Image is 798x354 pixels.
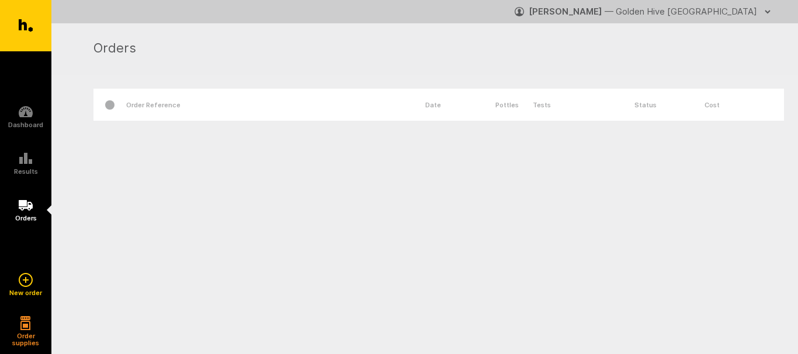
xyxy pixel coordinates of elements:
strong: [PERSON_NAME] [529,6,602,17]
h5: New order [9,289,42,296]
div: Pottles [495,89,533,121]
div: Order Reference [126,89,425,121]
h5: Dashboard [8,121,43,128]
h1: Orders [93,38,770,59]
div: Cost [705,89,751,121]
div: Tests [533,89,634,121]
button: [PERSON_NAME] — Golden Hive [GEOGRAPHIC_DATA] [515,2,775,21]
span: — Golden Hive [GEOGRAPHIC_DATA] [605,6,757,17]
div: Status [634,89,705,121]
h5: Orders [15,215,37,222]
h5: Order supplies [8,332,43,346]
div: Date [425,89,495,121]
h5: Results [14,168,38,175]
